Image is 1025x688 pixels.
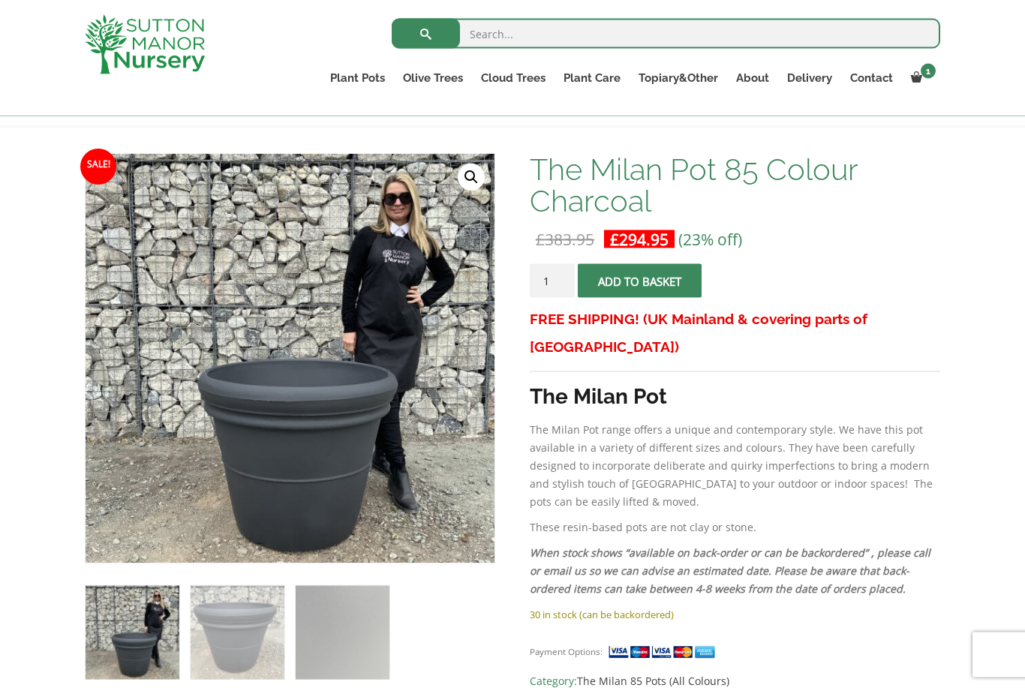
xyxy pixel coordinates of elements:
bdi: 383.95 [536,229,594,250]
span: (23% off) [678,229,742,250]
h1: The Milan Pot 85 Colour Charcoal [530,154,940,217]
span: £ [536,229,545,250]
span: Sale! [80,149,116,185]
img: The Milan Pot 85 Colour Charcoal [86,586,179,680]
p: 30 in stock (can be backordered) [530,605,940,623]
input: Search... [392,19,940,49]
img: payment supported [608,644,720,660]
small: Payment Options: [530,646,603,657]
em: When stock shows “available on back-order or can be backordered” , please call or email us so we ... [530,545,930,596]
a: Topiary&Other [630,68,727,89]
strong: The Milan Pot [530,384,667,409]
a: Delivery [778,68,841,89]
a: Plant Pots [321,68,394,89]
span: £ [610,229,619,250]
a: Plant Care [555,68,630,89]
bdi: 294.95 [610,229,669,250]
a: Contact [841,68,902,89]
a: About [727,68,778,89]
a: The Milan 85 Pots (All Colours) [577,674,729,688]
p: These resin-based pots are not clay or stone. [530,518,940,536]
h3: FREE SHIPPING! (UK Mainland & covering parts of [GEOGRAPHIC_DATA]) [530,305,940,361]
img: logo [85,15,205,74]
span: 1 [921,64,936,79]
a: Cloud Trees [472,68,555,89]
a: View full-screen image gallery [458,164,485,191]
a: 1 [902,68,940,89]
img: The Milan Pot 85 Colour Charcoal - Image 2 [191,586,284,680]
p: The Milan Pot range offers a unique and contemporary style. We have this pot available in a varie... [530,421,940,511]
button: Add to basket [578,264,702,298]
img: The Milan Pot 85 Colour Charcoal - Image 3 [296,586,389,680]
input: Product quantity [530,264,575,298]
a: Olive Trees [394,68,472,89]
